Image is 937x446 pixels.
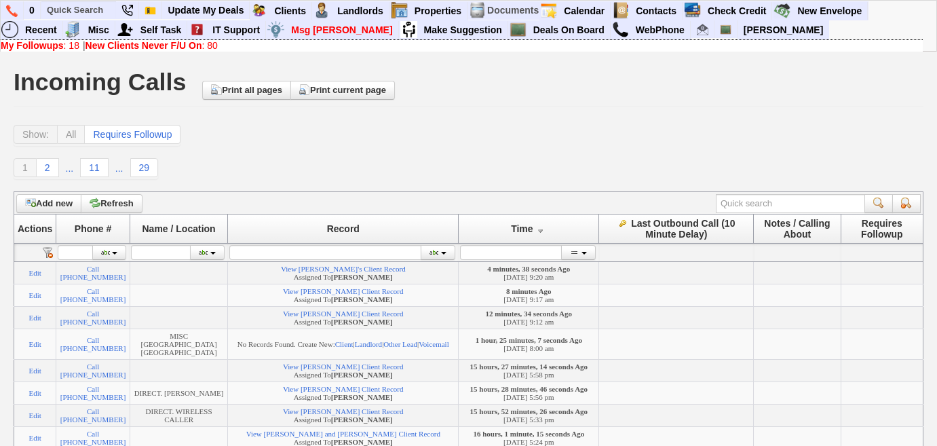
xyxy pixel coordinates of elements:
[391,2,408,19] img: properties.png
[528,21,611,39] a: Deals On Board
[510,21,527,38] img: chalkboard.png
[162,1,250,19] a: Update My Deals
[331,415,393,424] b: [PERSON_NAME]
[291,24,392,35] font: Msg [PERSON_NAME]
[130,404,227,426] td: DIRECT. WIRELESS CALLER
[697,24,708,35] img: Renata@HomeSweetHomeProperties.com
[29,314,41,322] a: Edit
[861,218,902,240] span: Requires Followup
[506,287,552,295] b: 8 minutes Ago
[250,2,267,19] img: clients.png
[473,430,584,438] b: 16 hours, 1 minute, 15 seconds Ago
[228,261,459,284] td: Assigned To
[702,2,772,20] a: Check Credit
[792,2,868,20] a: New Envelope
[60,336,126,352] a: Call [PHONE_NUMBER]
[135,21,187,39] a: Self Task
[331,393,393,401] b: [PERSON_NAME]
[684,2,701,19] img: creditreport.png
[1,21,18,38] img: recent.png
[631,218,735,240] span: Last Outbound Call (10 Minute Delay)
[1,40,64,51] b: My Followups
[335,340,353,348] a: Client
[29,269,41,277] a: Edit
[60,265,126,281] a: Call [PHONE_NUMBER]
[121,5,133,16] img: phone22.png
[459,329,599,359] td: [DATE] 8:00 am
[764,218,830,240] span: Notes / Calling About
[409,2,467,20] a: Properties
[470,385,588,393] b: 15 hours, 28 minutes, 46 seconds Ago
[59,160,81,177] a: ...
[313,2,330,19] img: landlord.png
[189,21,206,38] img: help2.png
[142,223,216,234] span: Name / Location
[283,310,403,318] a: View [PERSON_NAME] Client Record
[228,306,459,329] td: Assigned To
[331,273,393,281] b: [PERSON_NAME]
[470,363,588,371] b: 15 hours, 27 minutes, 14 seconds Ago
[228,359,459,382] td: Assigned To
[24,1,41,19] a: 0
[130,158,159,177] a: 29
[85,125,180,144] a: Requires Followup
[83,21,115,39] a: Misc
[459,284,599,306] td: [DATE] 9:17 am
[202,81,291,100] a: Print all pages
[207,21,266,39] a: IT Support
[29,434,41,442] a: Edit
[60,363,126,379] a: Call [PHONE_NUMBER]
[459,359,599,382] td: [DATE] 5:58 pm
[60,385,126,401] a: Call [PHONE_NUMBER]
[14,214,56,243] th: Actions
[511,223,533,234] span: Time
[558,2,611,20] a: Calendar
[60,287,126,303] a: Call [PHONE_NUMBER]
[630,2,683,20] a: Contacts
[6,5,18,17] img: phone.png
[228,404,459,426] td: Assigned To
[332,2,389,20] a: Landlords
[29,340,41,348] a: Edit
[81,194,142,213] a: Refresh
[476,336,582,344] b: 1 hour, 25 minutes, 7 seconds Ago
[400,21,417,38] img: su2.jpg
[419,340,448,348] a: Voicemail
[331,295,393,303] b: [PERSON_NAME]
[327,223,360,234] span: Record
[459,404,599,426] td: [DATE] 5:33 pm
[283,385,403,393] a: View [PERSON_NAME] Client Record
[117,21,134,38] img: myadd.png
[281,265,406,273] a: View [PERSON_NAME]'s Client Record
[41,1,116,18] input: Quick Search
[85,40,218,51] a: New Clients Never F/U On: 80
[228,284,459,306] td: Assigned To
[130,382,227,404] td: DIRECT. [PERSON_NAME]
[267,21,284,38] img: money.png
[14,158,37,177] a: 1
[283,363,403,371] a: View [PERSON_NAME] Client Record
[60,407,126,424] a: Call [PHONE_NUMBER]
[228,382,459,404] td: Assigned To
[246,430,440,438] a: View [PERSON_NAME] and [PERSON_NAME] Client Record
[486,1,539,20] td: Documents
[228,329,459,359] td: No Records Found. Create New: | | |
[80,158,109,177] a: 11
[459,306,599,329] td: [DATE] 9:12 am
[1,40,79,51] a: My Followups: 18
[1,40,923,51] div: |
[29,291,41,299] a: Edit
[29,389,41,397] a: Edit
[286,21,398,39] a: Msg [PERSON_NAME]
[37,158,59,177] a: 2
[290,81,395,100] a: Print current page
[58,125,85,144] a: All
[29,411,41,420] a: Edit
[331,438,393,446] b: [PERSON_NAME]
[716,194,865,213] input: Quick search
[130,329,227,359] td: MISC [GEOGRAPHIC_DATA] [GEOGRAPHIC_DATA]
[331,371,393,379] b: [PERSON_NAME]
[773,2,790,19] img: gmoney.png
[630,21,691,39] a: WebPhone
[75,223,111,234] span: Phone #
